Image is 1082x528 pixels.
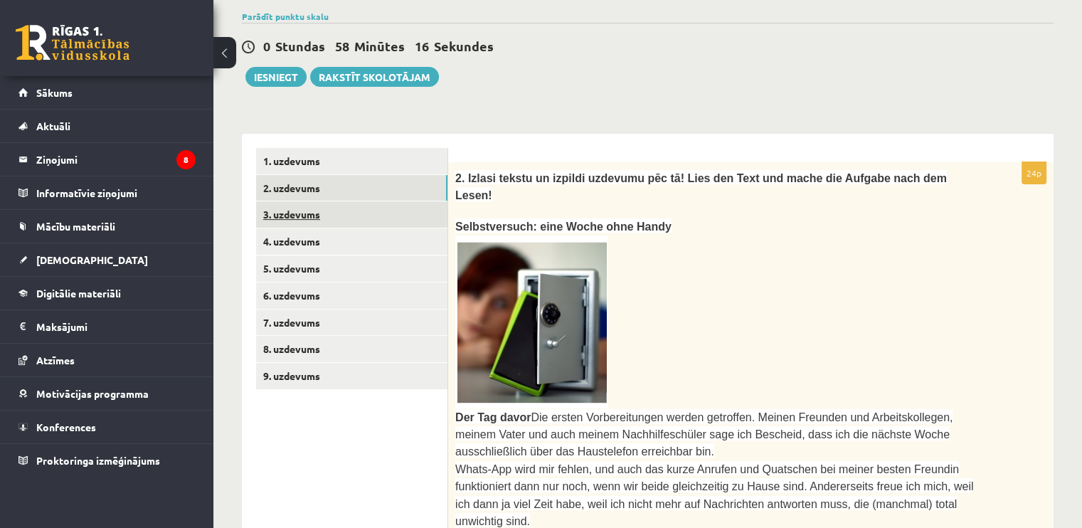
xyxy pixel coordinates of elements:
img: Attēls, kurā ir kamera, ierīce, elektroniska ierīce, kameras un optika Apraksts ģenerēts automātiski [455,236,608,408]
span: Mācību materiāli [36,220,115,233]
span: 0 [263,38,270,54]
a: Aktuāli [18,110,196,142]
i: 8 [176,150,196,169]
a: 8. uzdevums [256,336,447,362]
span: 2. Izlasi tekstu un izpildi uzdevumu pēc tā! Lies den Text und mache die Aufgabe nach dem Lesen! [455,172,947,201]
legend: Ziņojumi [36,143,196,176]
span: Selbstversuch: eine Woche ohne Handy [455,221,672,233]
a: Atzīmes [18,344,196,376]
a: 4. uzdevums [256,228,447,255]
span: Die ersten Vorbereitungen werden getroffen. Meinen Freunden und Arbeitskollegen, meinem Vater und... [455,411,953,458]
span: Motivācijas programma [36,387,149,400]
a: 6. uzdevums [256,283,447,309]
span: Aktuāli [36,120,70,132]
a: Mācību materiāli [18,210,196,243]
span: [DEMOGRAPHIC_DATA] [36,253,148,266]
legend: Maksājumi [36,310,196,343]
a: 1. uzdevums [256,148,447,174]
button: Iesniegt [245,67,307,87]
a: Rakstīt skolotājam [310,67,439,87]
legend: Informatīvie ziņojumi [36,176,196,209]
a: Parādīt punktu skalu [242,11,329,22]
span: Digitālie materiāli [36,287,121,300]
a: Ziņojumi8 [18,143,196,176]
a: Sākums [18,76,196,109]
span: Minūtes [354,38,405,54]
a: Proktoringa izmēģinājums [18,444,196,477]
a: Maksājumi [18,310,196,343]
span: Sekundes [434,38,494,54]
span: Der Tag davor [455,411,531,423]
span: Proktoringa izmēģinājums [36,454,160,467]
a: Digitālie materiāli [18,277,196,310]
a: [DEMOGRAPHIC_DATA] [18,243,196,276]
span: 16 [415,38,429,54]
a: 9. uzdevums [256,363,447,389]
span: 58 [335,38,349,54]
p: 24p [1022,162,1046,184]
span: Stundas [275,38,325,54]
a: Konferences [18,411,196,443]
a: 5. uzdevums [256,255,447,282]
span: Atzīmes [36,354,75,366]
a: 2. uzdevums [256,175,447,201]
a: 3. uzdevums [256,201,447,228]
a: Motivācijas programma [18,377,196,410]
a: Rīgas 1. Tālmācības vidusskola [16,25,129,60]
span: Konferences [36,421,96,433]
span: Whats-App wird mir fehlen, und auch das kurze Anrufen und Quatschen bei meiner besten Freundin fu... [455,463,973,527]
a: 7. uzdevums [256,310,447,336]
a: Informatīvie ziņojumi [18,176,196,209]
span: Sākums [36,86,73,99]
